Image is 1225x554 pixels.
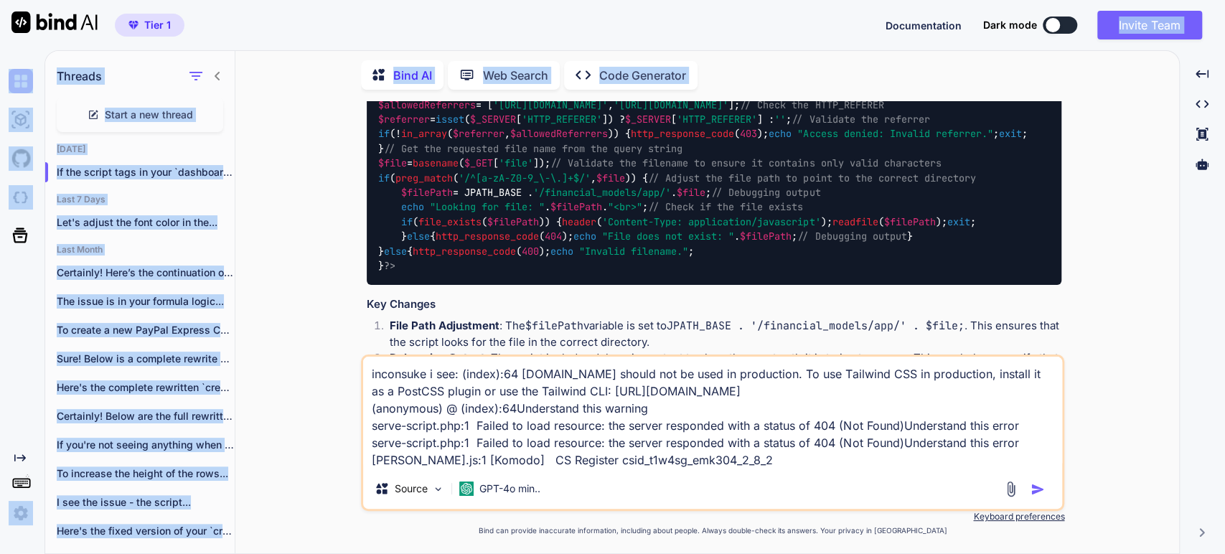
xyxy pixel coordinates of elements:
[144,18,171,32] span: Tier 1
[998,128,1021,141] span: exit
[57,466,235,481] p: To increase the height of the rows...
[105,108,193,122] span: Start a new thread
[9,185,33,210] img: darkCloudIdeIcon
[390,319,499,332] strong: File Path Adjustment
[797,128,992,141] span: "Access denied: Invalid referrer."
[384,245,407,258] span: else
[483,67,548,84] p: Web Search
[9,108,33,132] img: ai-studio
[487,215,539,228] span: $filePath
[57,438,235,452] p: If you're not seeing anything when you...
[57,352,235,366] p: Sure! Below is a complete rewrite of...
[413,245,516,258] span: http_response_code
[57,266,235,280] p: Certainly! Here’s the continuation of the HTML...
[522,113,602,126] span: 'HTTP_REFERER'
[361,511,1064,522] p: Keyboard preferences
[57,215,235,230] p: Let's adjust the font color in the...
[711,186,820,199] span: // Debugging output
[769,128,792,141] span: echo
[378,113,430,126] span: $referrer
[57,294,235,309] p: The issue is in your formula logic...
[128,21,139,29] img: premium
[9,69,33,93] img: chat
[45,194,235,205] h2: Last 7 Days
[57,67,102,85] h1: Threads
[363,357,1062,469] textarea: inconsuke i see: (index):64 [DOMAIN_NAME] should not be used in production. To use Tailwind CSS i...
[401,186,453,199] span: $filePath
[384,142,682,155] span: // Get the requested file name from the query string
[608,201,642,214] span: "<br>"
[1097,11,1202,39] button: Invite Team
[393,67,432,84] p: Bind AI
[602,215,820,228] span: 'Content-Type: application/javascript'
[983,18,1037,32] span: Dark mode
[115,14,184,37] button: premiumTier 1
[361,525,1064,536] p: Bind can provide inaccurate information, including about people. Always double-check its answers....
[522,245,539,258] span: 400
[401,201,424,214] span: echo
[57,323,235,337] p: To create a new PayPal Express Checkout...
[648,201,803,214] span: // Check if the file exists
[464,157,493,170] span: $_GET
[401,215,413,228] span: if
[792,113,929,126] span: // Validate the referrer
[413,157,459,170] span: basename
[599,67,686,84] p: Code Generator
[453,128,504,141] span: $referrer
[390,351,485,365] strong: Debugging Output
[573,230,596,243] span: echo
[832,215,878,228] span: readfile
[562,215,596,228] span: header
[510,128,608,141] span: $allowedReferrers
[57,409,235,423] p: Certainly! Below are the full rewritten `createIncomeSheet`...
[57,495,235,510] p: I see the issue - the script...
[579,245,688,258] span: "Invalid filename."
[493,98,608,111] span: '[URL][DOMAIN_NAME]'
[947,215,970,228] span: exit
[384,259,395,272] span: ?>
[883,215,935,228] span: $filePath
[625,113,671,126] span: $_SERVER
[774,113,786,126] span: ''
[9,501,33,525] img: settings
[525,319,583,333] code: $filePath
[436,230,539,243] span: http_response_code
[550,245,573,258] span: echo
[648,172,975,184] span: // Adjust the file path to point to the correct directory
[1003,481,1019,497] img: attachment
[886,18,962,33] button: Documentation
[677,186,705,199] span: $file
[401,128,447,141] span: in_array
[479,482,540,496] p: GPT-4o min..
[378,128,390,141] span: if
[57,380,235,395] p: Here's the complete rewritten `createExpensesSheet()` function with...
[459,172,591,184] span: '/^[a-zA-Z0-9_\-\.]+$/'
[667,319,964,333] code: JPATH_BASE . '/financial_models/app/' . $file;
[550,157,941,170] span: // Validate the filename to ensure it contains only valid characters
[378,172,390,184] span: if
[418,215,482,228] span: file_exists
[57,165,235,179] p: If the script tags in your `dashboard41.php`...
[631,128,734,141] span: http_response_code
[602,230,734,243] span: "File does not exist: "
[1031,482,1045,497] img: icon
[740,98,883,111] span: // Check the HTTP_REFERER
[395,172,453,184] span: preg_match
[797,230,906,243] span: // Debugging output
[533,186,671,199] span: '/financial_models/app/'
[432,483,444,495] img: Pick Models
[596,172,625,184] span: $file
[407,230,430,243] span: else
[459,482,474,496] img: GPT-4o mini
[57,524,235,538] p: Here's the fixed version of your `createSensitivityAnalysisSheet`...
[550,201,602,214] span: $filePath
[378,98,476,111] span: $allowedReferrers
[886,19,962,32] span: Documentation
[11,11,98,33] img: Bind AI
[45,244,235,255] h2: Last Month
[430,201,545,214] span: "Looking for file: "
[740,230,792,243] span: $filePath
[45,144,235,155] h2: [DATE]
[390,350,1061,382] p: : The script includes debugging output to show the exact path it is trying to access. This can he...
[470,113,516,126] span: $_SERVER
